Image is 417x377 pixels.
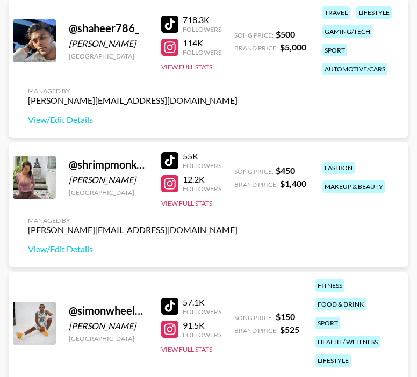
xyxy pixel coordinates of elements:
div: [PERSON_NAME] [69,175,148,185]
div: @ shaheer786_ [69,21,148,35]
div: [PERSON_NAME][EMAIL_ADDRESS][DOMAIN_NAME] [28,224,238,235]
div: 55K [183,151,221,162]
div: gaming/tech [322,25,372,38]
div: sport [315,317,340,329]
div: Managed By [28,216,238,224]
div: food & drink [315,298,366,310]
div: Followers [183,308,221,316]
span: Song Price: [234,168,274,176]
div: [PERSON_NAME][EMAIL_ADDRESS][DOMAIN_NAME] [28,95,238,106]
div: 12.2K [183,174,221,185]
div: health / wellness [315,336,380,348]
button: View Full Stats [161,345,212,353]
button: View Full Stats [161,63,212,71]
button: View Full Stats [161,199,212,207]
div: 114K [183,38,221,48]
div: [GEOGRAPHIC_DATA] [69,335,148,343]
div: automotive/cars [322,63,387,75]
span: Brand Price: [234,44,278,52]
div: Followers [183,185,221,193]
div: fitness [315,279,344,292]
div: [PERSON_NAME] [69,321,148,331]
span: Song Price: [234,31,274,39]
a: View/Edit Details [28,244,238,255]
strong: $ 150 [276,311,295,322]
div: [GEOGRAPHIC_DATA] [69,189,148,197]
span: Brand Price: [234,327,278,335]
div: Followers [183,331,221,339]
div: [PERSON_NAME] [69,38,148,49]
div: 91.5K [183,320,221,331]
strong: $ 450 [276,165,295,176]
strong: $ 525 [280,324,299,335]
strong: $ 1,400 [280,178,306,189]
div: lifestyle [315,354,351,367]
div: sport [322,44,347,56]
div: makeup & beauty [322,180,385,193]
strong: $ 500 [276,29,295,39]
div: Followers [183,48,221,56]
div: Managed By [28,87,238,95]
div: @ simonwheeler10 [69,304,148,317]
div: [GEOGRAPHIC_DATA] [69,52,148,60]
div: @ shrimpmonkey04 [69,158,148,171]
div: Followers [183,25,221,33]
div: lifestyle [356,6,392,19]
div: Followers [183,162,221,170]
a: View/Edit Details [28,114,238,125]
div: travel [322,6,350,19]
div: fashion [322,162,355,174]
span: Song Price: [234,314,274,322]
strong: $ 5,000 [280,42,306,52]
div: 718.3K [183,15,221,25]
span: Brand Price: [234,180,278,189]
div: 57.1K [183,297,221,308]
